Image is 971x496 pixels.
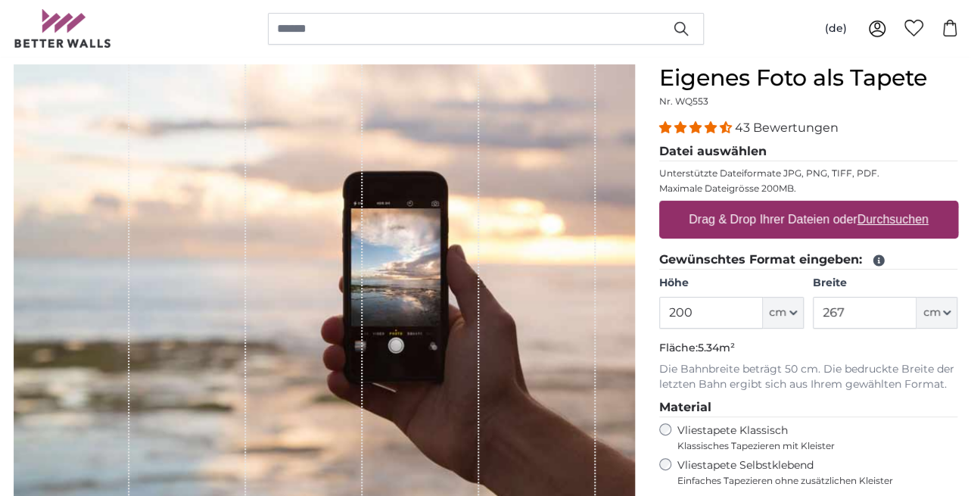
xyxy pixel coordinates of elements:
span: cm [769,305,786,320]
span: 4.40 stars [659,120,735,135]
p: Fläche: [659,341,958,356]
p: Unterstützte Dateiformate JPG, PNG, TIFF, PDF. [659,167,958,179]
button: cm [763,297,804,329]
span: Einfaches Tapezieren ohne zusätzlichen Kleister [677,475,958,487]
span: cm [923,305,940,320]
p: Maximale Dateigrösse 200MB. [659,182,958,195]
span: 5.34m² [698,341,735,354]
p: Die Bahnbreite beträgt 50 cm. Die bedruckte Breite der letzten Bahn ergibt sich aus Ihrem gewählt... [659,362,958,392]
span: Nr. WQ553 [659,95,708,107]
span: Klassisches Tapezieren mit Kleister [677,440,945,452]
label: Vliestapete Selbstklebend [677,458,958,487]
button: cm [917,297,957,329]
h1: Eigenes Foto als Tapete [659,64,958,92]
span: 43 Bewertungen [735,120,839,135]
label: Höhe [659,276,804,291]
u: Durchsuchen [857,213,928,226]
img: Betterwalls [14,9,112,48]
label: Vliestapete Klassisch [677,423,945,452]
legend: Material [659,398,958,417]
legend: Gewünschtes Format eingeben: [659,251,958,270]
button: (de) [813,15,859,42]
label: Breite [813,276,957,291]
label: Drag & Drop Ihrer Dateien oder [683,204,935,235]
legend: Datei auswählen [659,142,958,161]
